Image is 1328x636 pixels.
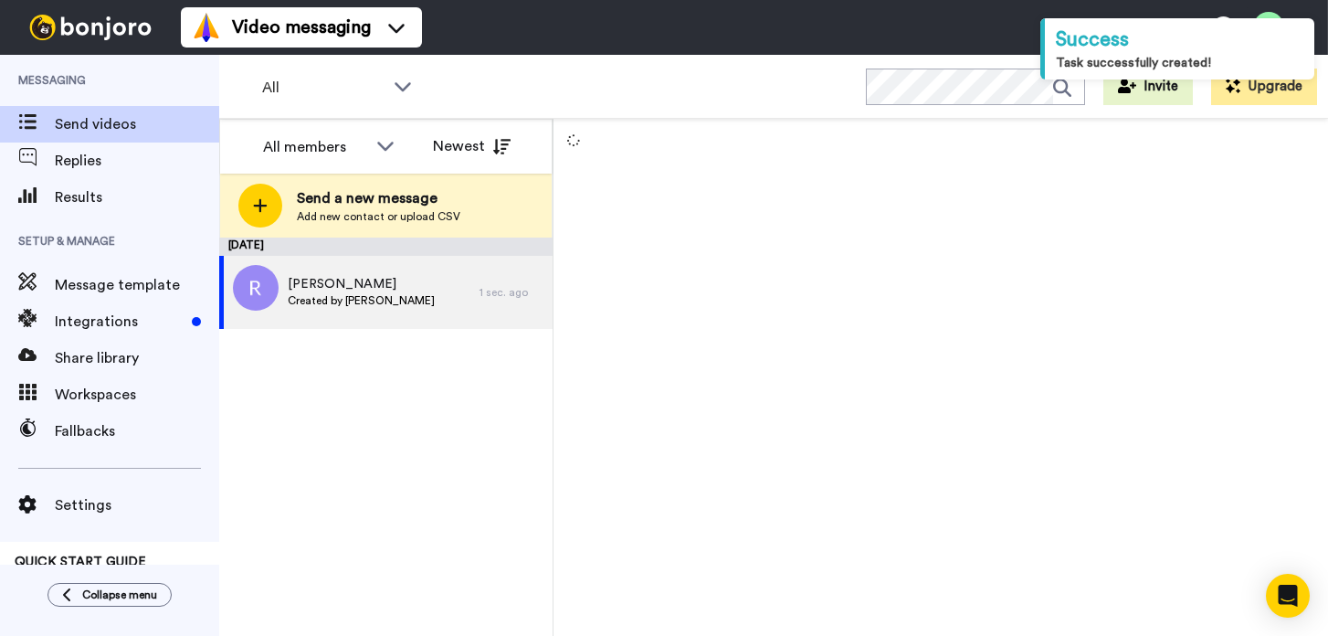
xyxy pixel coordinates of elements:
span: [PERSON_NAME] [288,275,435,293]
button: Upgrade [1211,69,1317,105]
span: Send a new message [297,187,460,209]
span: All [262,77,385,99]
div: All members [263,136,367,158]
span: Message template [55,274,219,296]
span: Send videos [55,113,219,135]
span: Settings [55,494,219,516]
span: Workspaces [55,384,219,406]
div: Task successfully created! [1056,54,1303,72]
img: avatar [233,265,279,311]
div: [DATE] [219,238,553,256]
span: Replies [55,150,219,172]
img: vm-color.svg [192,13,221,42]
div: Open Intercom Messenger [1266,574,1310,618]
div: Success [1056,26,1303,54]
span: Collapse menu [82,588,157,602]
span: QUICK START GUIDE [15,556,146,568]
span: Fallbacks [55,420,219,442]
span: Add new contact or upload CSV [297,209,460,224]
button: Invite [1103,69,1193,105]
span: Integrations [55,311,184,333]
button: Newest [419,128,524,164]
span: Created by [PERSON_NAME] [288,293,435,308]
span: Share library [55,347,219,369]
img: bj-logo-header-white.svg [22,15,159,40]
div: 1 sec. ago [480,285,543,300]
span: Results [55,186,219,208]
button: Collapse menu [47,583,172,607]
span: Video messaging [232,15,371,40]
